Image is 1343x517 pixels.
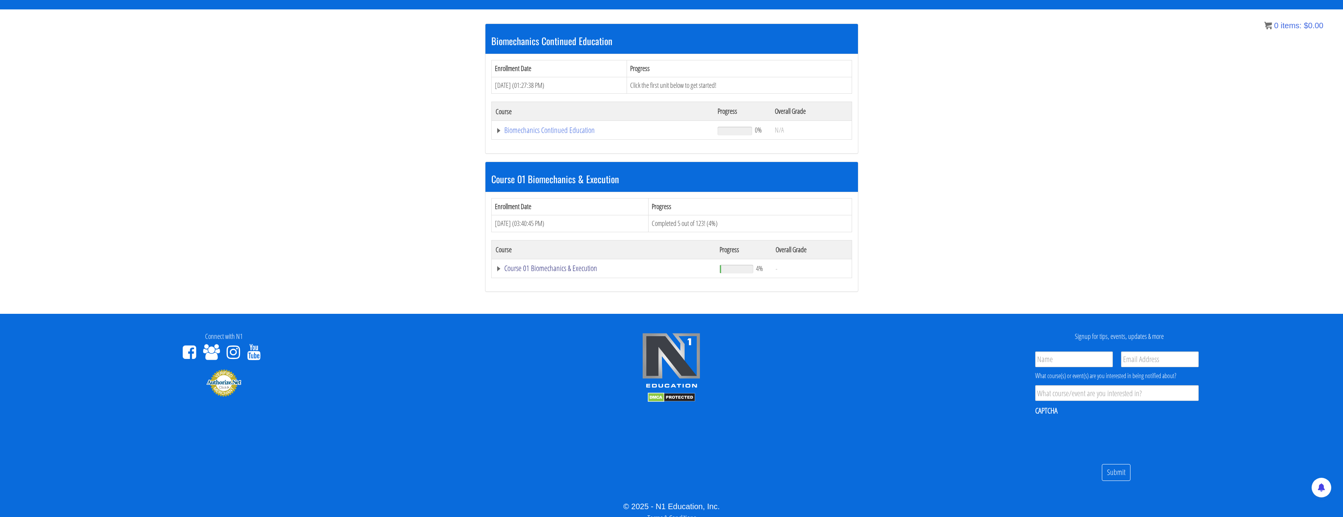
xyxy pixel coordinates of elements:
bdi: 0.00 [1304,21,1323,30]
div: © 2025 - N1 Education, Inc. [6,501,1337,512]
td: [DATE] (01:27:38 PM) [491,77,627,94]
td: N/A [771,121,852,140]
td: [DATE] (03:40:45 PM) [491,215,649,232]
h3: Biomechanics Continued Education [491,36,852,46]
td: Click the first unit below to get started! [627,77,852,94]
input: Email Address [1121,351,1199,367]
th: Progress [714,102,771,121]
span: 0 [1274,21,1278,30]
span: $ [1304,21,1308,30]
input: Submit [1102,464,1130,481]
td: - [772,259,852,278]
input: Name [1035,351,1113,367]
a: Biomechanics Continued Education [496,126,710,134]
h4: Connect with N1 [6,333,442,340]
iframe: reCAPTCHA [1035,421,1154,451]
div: What course(s) or event(s) are you interested in being notified about? [1035,371,1199,380]
th: Progress [716,240,772,259]
th: Enrollment Date [491,60,627,77]
a: Course 01 Biomechanics & Execution [496,264,712,272]
h4: Signup for tips, events, updates & more [901,333,1337,340]
th: Progress [627,60,852,77]
th: Course [491,102,714,121]
input: What course/event are you interested in? [1035,385,1199,401]
img: Authorize.Net Merchant - Click to Verify [206,369,242,397]
th: Overall Grade [771,102,852,121]
label: CAPTCHA [1035,406,1058,416]
th: Overall Grade [772,240,852,259]
td: Completed 5 out of 123! (4%) [649,215,852,232]
span: 4% [756,264,763,273]
a: 0 items: $0.00 [1264,21,1323,30]
span: 0% [755,126,762,134]
h3: Course 01 Biomechanics & Execution [491,174,852,184]
img: icon11.png [1264,22,1272,29]
span: items: [1281,21,1301,30]
th: Enrollment Date [491,198,649,215]
th: Course [491,240,716,259]
th: Progress [649,198,852,215]
img: DMCA.com Protection Status [648,393,695,402]
img: n1-edu-logo [642,333,701,391]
